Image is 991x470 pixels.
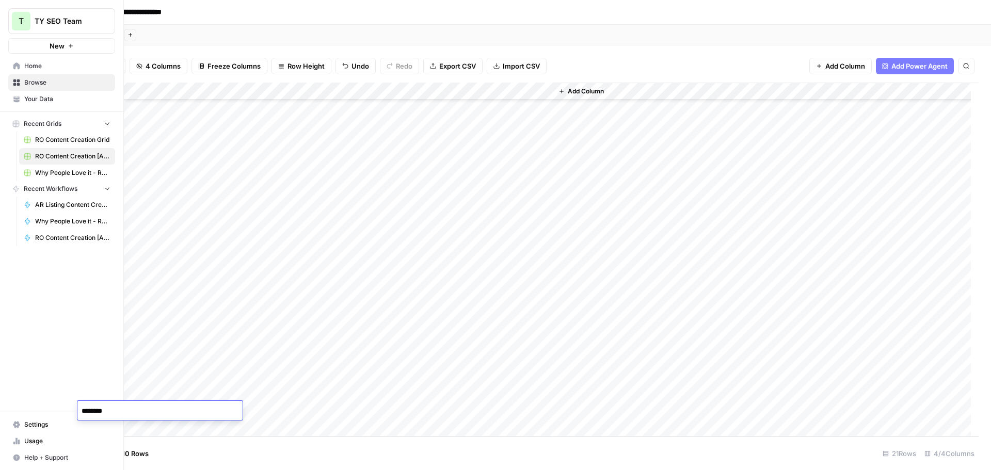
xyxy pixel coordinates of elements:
[8,449,115,466] button: Help + Support
[24,61,110,71] span: Home
[568,87,604,96] span: Add Column
[8,181,115,197] button: Recent Workflows
[19,165,115,181] a: Why People Love it - RO PDP Content [Anil] Grid
[191,58,267,74] button: Freeze Columns
[19,197,115,213] a: AR Listing Content Creation
[8,58,115,74] a: Home
[24,453,110,462] span: Help + Support
[24,78,110,87] span: Browse
[271,58,331,74] button: Row Height
[380,58,419,74] button: Redo
[487,58,547,74] button: Import CSV
[809,58,872,74] button: Add Column
[920,445,979,462] div: 4/4 Columns
[107,448,149,459] span: Add 10 Rows
[35,200,110,209] span: AR Listing Content Creation
[396,61,412,71] span: Redo
[19,132,115,148] a: RO Content Creation Grid
[19,15,24,27] span: T
[19,213,115,230] a: Why People Love it - RO PDP Content [Anil]
[825,61,865,71] span: Add Column
[876,58,954,74] button: Add Power Agent
[351,61,369,71] span: Undo
[8,416,115,433] a: Settings
[24,119,61,128] span: Recent Grids
[24,184,77,193] span: Recent Workflows
[8,38,115,54] button: New
[35,217,110,226] span: Why People Love it - RO PDP Content [Anil]
[35,16,97,26] span: TY SEO Team
[554,85,608,98] button: Add Column
[8,91,115,107] a: Your Data
[503,61,540,71] span: Import CSV
[24,436,110,446] span: Usage
[423,58,483,74] button: Export CSV
[8,74,115,91] a: Browse
[19,230,115,246] a: RO Content Creation [Anil]
[878,445,920,462] div: 21 Rows
[439,61,476,71] span: Export CSV
[24,420,110,429] span: Settings
[35,233,110,242] span: RO Content Creation [Anil]
[8,116,115,132] button: Recent Grids
[8,433,115,449] a: Usage
[35,135,110,144] span: RO Content Creation Grid
[35,168,110,177] span: Why People Love it - RO PDP Content [Anil] Grid
[19,148,115,165] a: RO Content Creation [Anil] Grid
[207,61,261,71] span: Freeze Columns
[35,152,110,161] span: RO Content Creation [Anil] Grid
[335,58,376,74] button: Undo
[287,61,325,71] span: Row Height
[8,8,115,34] button: Workspace: TY SEO Team
[130,58,187,74] button: 4 Columns
[891,61,948,71] span: Add Power Agent
[24,94,110,104] span: Your Data
[50,41,65,51] span: New
[146,61,181,71] span: 4 Columns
